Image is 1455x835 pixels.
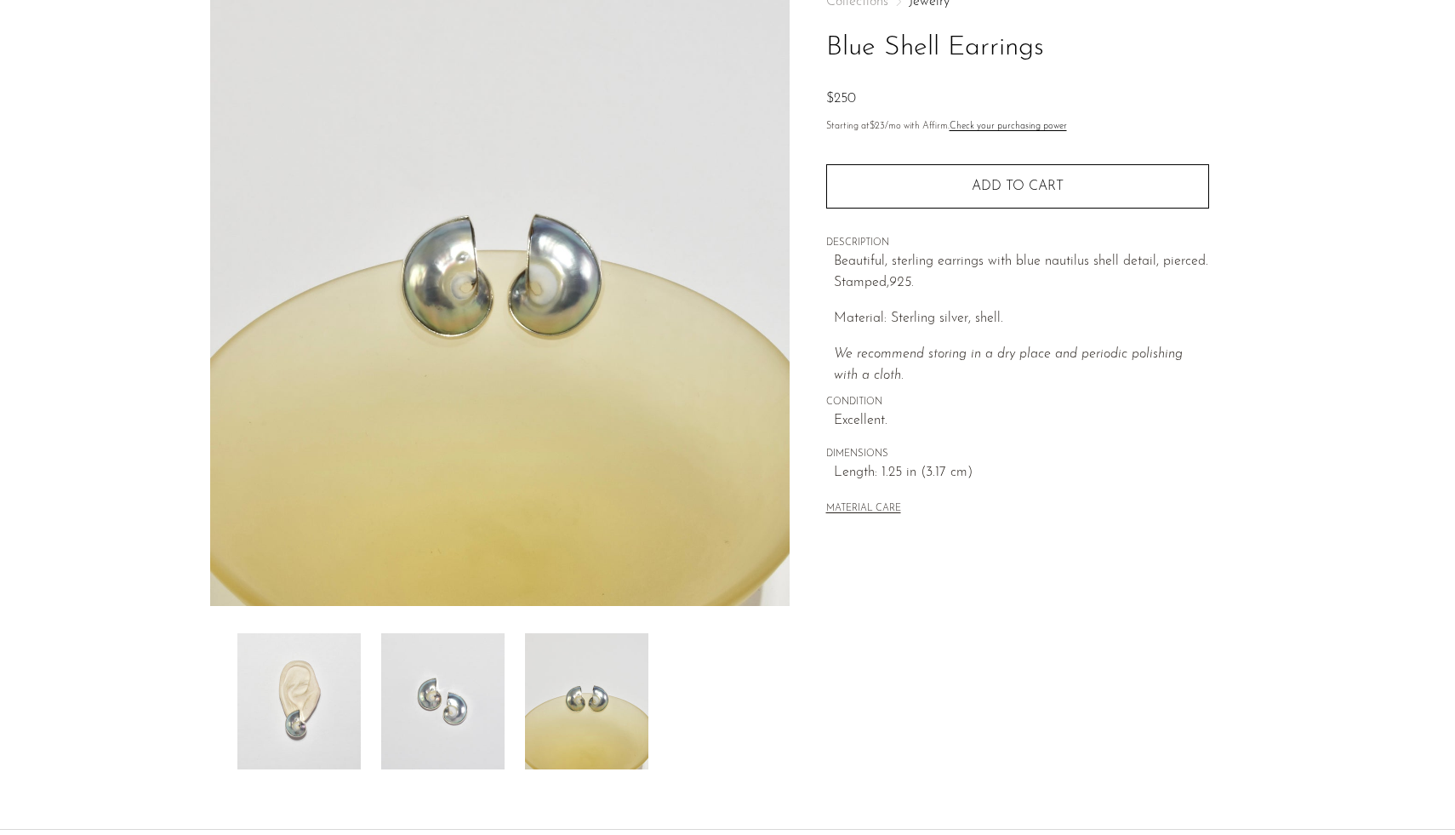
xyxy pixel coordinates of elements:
[826,119,1209,134] p: Starting at /mo with Affirm.
[826,236,1209,251] span: DESCRIPTION
[826,447,1209,462] span: DIMENSIONS
[826,503,901,516] button: MATERIAL CARE
[237,633,361,769] img: Blue Shell Earrings
[972,180,1064,193] span: Add to cart
[826,164,1209,209] button: Add to cart
[889,276,914,289] em: 925.
[870,122,885,131] span: $23
[834,347,1183,383] i: We recommend storing in a dry place and periodic polishing with a cloth.
[826,395,1209,410] span: CONDITION
[834,410,1209,432] span: Excellent.
[381,633,505,769] img: Blue Shell Earrings
[826,26,1209,70] h1: Blue Shell Earrings
[950,122,1067,131] a: Check your purchasing power - Learn more about Affirm Financing (opens in modal)
[525,633,648,769] img: Blue Shell Earrings
[834,308,1209,330] p: Material: Sterling silver, shell.
[834,251,1209,295] p: Beautiful, sterling earrings with blue nautilus shell detail, pierced. Stamped,
[834,462,1209,484] span: Length: 1.25 in (3.17 cm)
[826,92,856,106] span: $250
